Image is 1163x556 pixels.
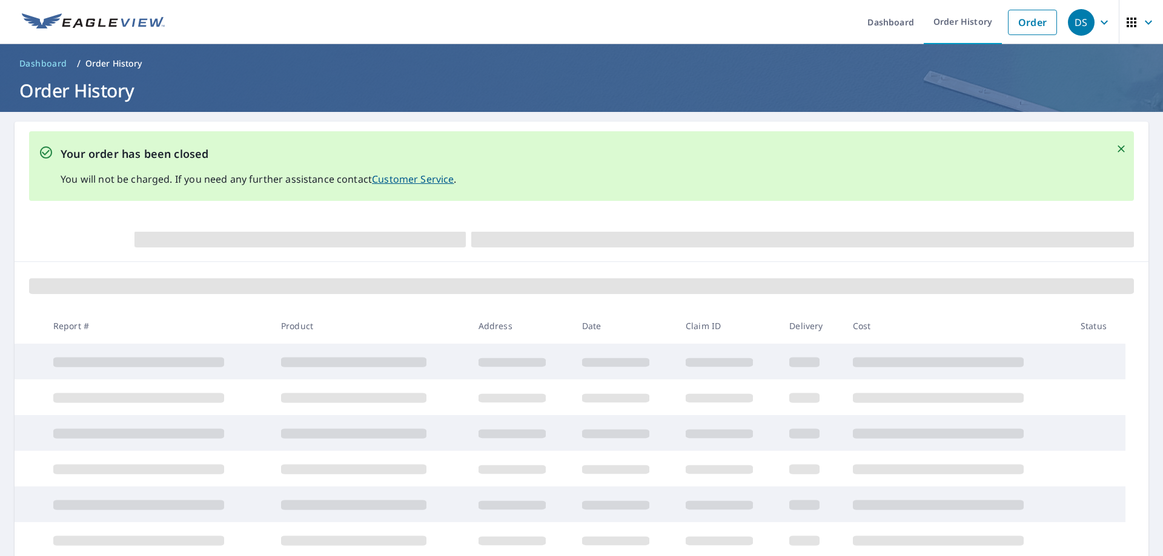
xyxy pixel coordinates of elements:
[19,57,67,70] span: Dashboard
[780,308,843,344] th: Delivery
[1068,9,1095,36] div: DS
[15,78,1148,103] h1: Order History
[77,56,81,71] li: /
[572,308,676,344] th: Date
[85,57,142,70] p: Order History
[676,308,780,344] th: Claim ID
[15,54,72,73] a: Dashboard
[1071,308,1125,344] th: Status
[1008,10,1057,35] a: Order
[15,54,1148,73] nav: breadcrumb
[469,308,572,344] th: Address
[61,172,457,186] p: You will not be charged. If you need any further assistance contact .
[372,172,454,186] a: Customer Service
[61,146,457,162] p: Your order has been closed
[843,308,1071,344] th: Cost
[1113,141,1129,157] button: Close
[271,308,469,344] th: Product
[22,13,165,31] img: EV Logo
[44,308,271,344] th: Report #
